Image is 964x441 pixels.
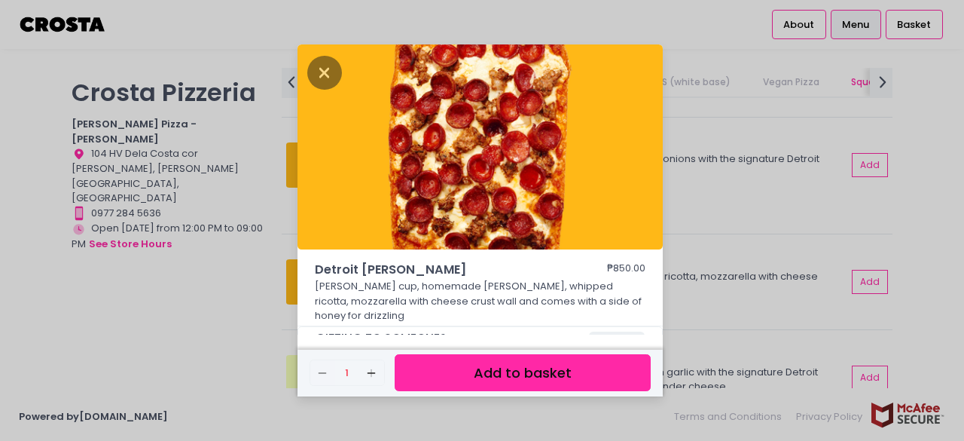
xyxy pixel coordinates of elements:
[607,261,645,279] div: ₱850.00
[589,332,645,347] span: OPTIONAL
[307,64,342,79] button: Close
[316,332,589,345] span: GIFTING TO SOMEONE?
[395,354,651,391] button: Add to basket
[315,261,563,279] span: Detroit [PERSON_NAME]
[297,44,663,250] img: Detroit Roni Salciccia
[315,279,646,323] p: [PERSON_NAME] cup, homemade [PERSON_NAME], whipped ricotta, mozzarella with cheese crust wall and...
